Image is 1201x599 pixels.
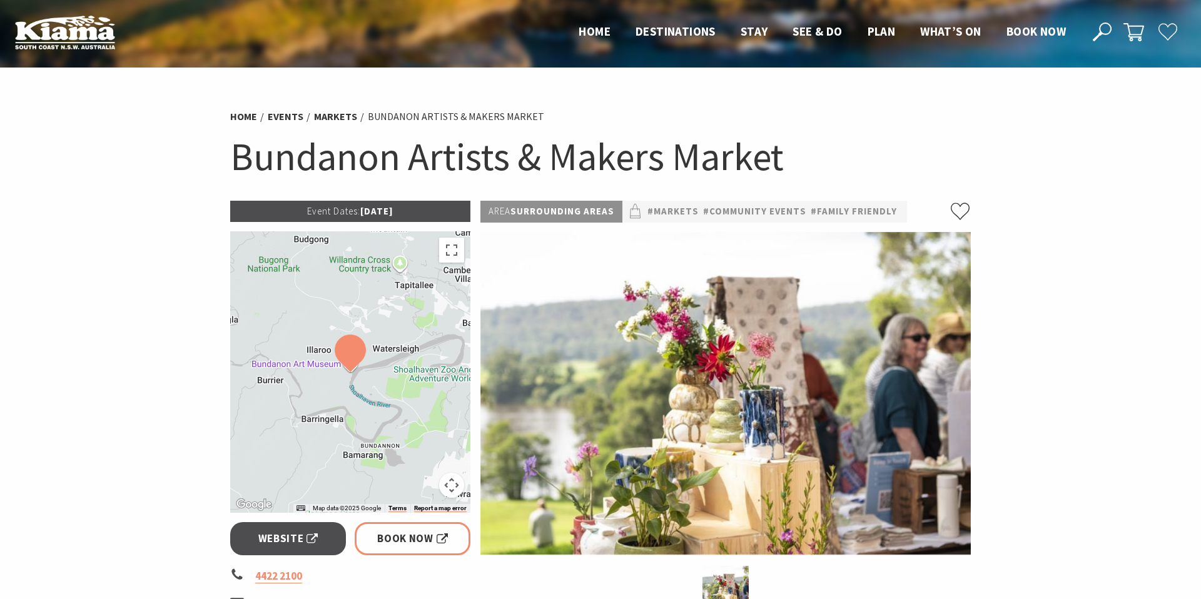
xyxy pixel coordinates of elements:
span: Plan [868,24,896,39]
a: Home [230,110,257,123]
span: Website [258,530,318,547]
img: Kiama Logo [15,15,115,49]
p: [DATE] [230,201,470,222]
span: Destinations [636,24,716,39]
span: Book Now [377,530,448,547]
a: Website [230,522,346,555]
button: Map camera controls [439,473,464,498]
a: 4422 2100 [255,569,302,583]
span: See & Do [793,24,842,39]
button: Toggle fullscreen view [439,238,464,263]
a: Terms (opens in new tab) [388,505,407,512]
img: Google [233,496,275,513]
span: Map data ©2025 Google [313,505,381,511]
a: Markets [314,110,357,123]
a: #Community Events [703,204,806,219]
li: Bundanon Artists & Makers Market [368,109,544,125]
a: Events [268,110,303,123]
a: Book Now [355,522,470,555]
h1: Bundanon Artists & Makers Market [230,131,971,182]
a: Open this area in Google Maps (opens a new window) [233,496,275,513]
span: Area [489,205,510,217]
a: #Family Friendly [811,204,897,219]
img: A seleciton of ceramic goods are placed on a table outdoor with river views behind [480,232,971,555]
button: Keyboard shortcuts [296,504,305,513]
span: Event Dates: [307,205,360,217]
a: #Markets [647,204,699,219]
nav: Main Menu [566,22,1078,43]
p: Surrounding Areas [480,201,622,223]
a: Report a map error [414,505,467,512]
span: Stay [741,24,768,39]
span: What’s On [920,24,981,39]
span: Home [579,24,611,39]
span: Book now [1006,24,1066,39]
